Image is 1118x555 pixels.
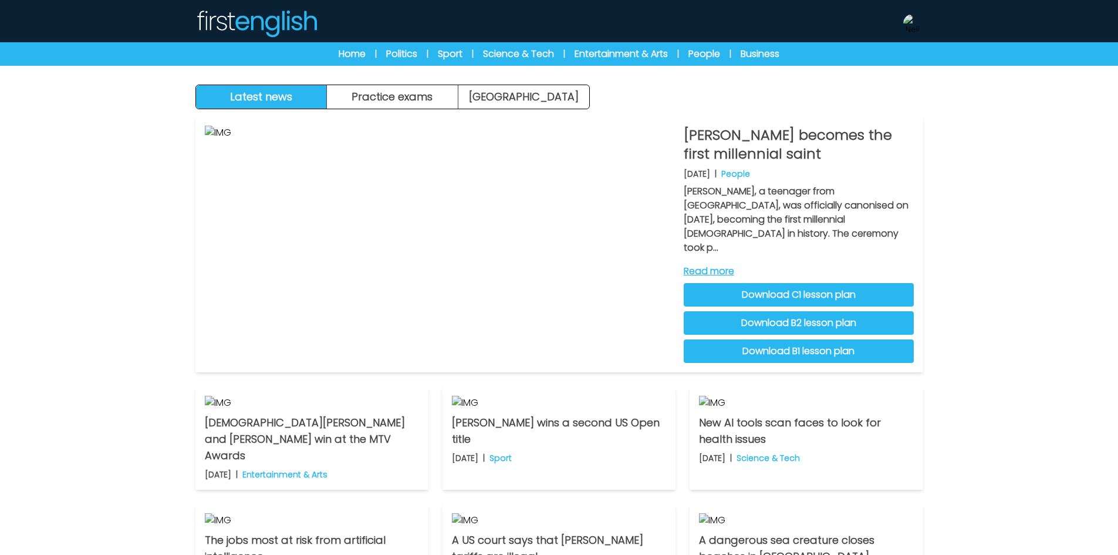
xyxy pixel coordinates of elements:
p: [DATE] [699,452,725,464]
p: [PERSON_NAME] becomes the first millennial saint [684,126,914,163]
img: IMG [452,396,666,410]
span: | [472,48,474,60]
img: IMG [699,513,913,527]
img: IMG [699,396,913,410]
b: | [236,469,238,480]
img: Neil Storey [903,14,922,33]
a: Home [339,47,366,61]
span: | [427,48,428,60]
img: IMG [205,396,419,410]
b: | [715,168,717,180]
img: Logo [195,9,318,38]
span: | [375,48,377,60]
p: [DATE] [205,469,231,480]
a: IMG [DEMOGRAPHIC_DATA][PERSON_NAME] and [PERSON_NAME] win at the MTV Awards [DATE] | Entertainmen... [195,386,428,490]
img: IMG [452,513,666,527]
p: [DEMOGRAPHIC_DATA][PERSON_NAME] and [PERSON_NAME] win at the MTV Awards [205,415,419,464]
a: Sport [438,47,462,61]
button: Practice exams [327,85,458,109]
a: Entertainment & Arts [575,47,668,61]
a: People [688,47,720,61]
p: Science & Tech [737,452,800,464]
b: | [483,452,485,464]
p: [DATE] [684,168,710,180]
a: Download B2 lesson plan [684,311,914,335]
a: Read more [684,264,914,278]
a: Business [741,47,779,61]
img: IMG [205,513,419,527]
a: Download B1 lesson plan [684,339,914,363]
a: Download C1 lesson plan [684,283,914,307]
a: Politics [386,47,417,61]
p: [DATE] [452,452,478,464]
span: | [729,48,731,60]
p: New AI tools scan faces to look for health issues [699,415,913,448]
p: People [721,168,750,180]
p: [PERSON_NAME] wins a second US Open title [452,415,666,448]
p: Entertainment & Arts [242,469,327,480]
b: | [730,452,732,464]
a: Science & Tech [483,47,554,61]
a: IMG New AI tools scan faces to look for health issues [DATE] | Science & Tech [690,386,923,490]
img: IMG [205,126,674,363]
button: Latest news [196,85,327,109]
a: [GEOGRAPHIC_DATA] [458,85,589,109]
span: | [677,48,679,60]
span: | [563,48,565,60]
p: [PERSON_NAME], a teenager from [GEOGRAPHIC_DATA], was officially canonised on [DATE], becoming th... [684,184,914,255]
p: Sport [489,452,512,464]
a: IMG [PERSON_NAME] wins a second US Open title [DATE] | Sport [443,386,675,490]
